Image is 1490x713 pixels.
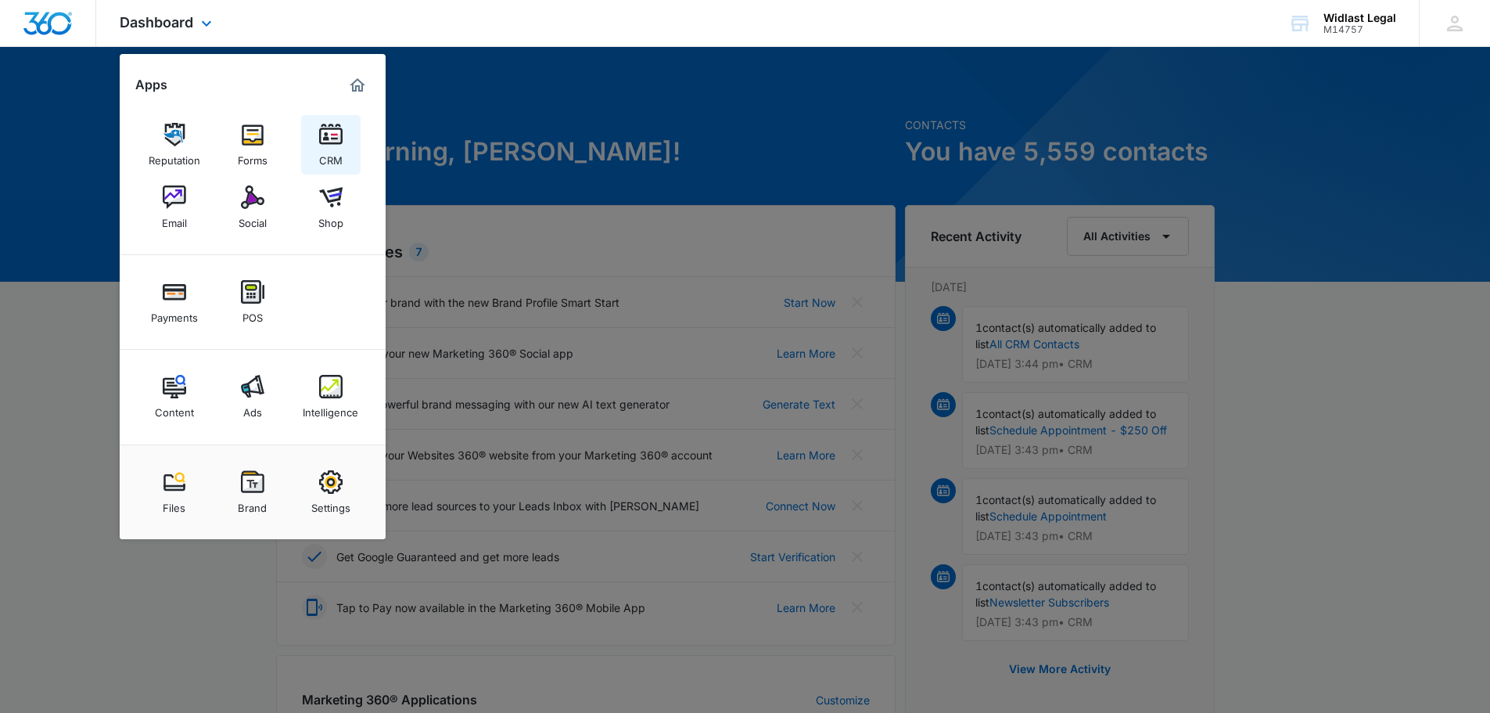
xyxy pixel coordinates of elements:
div: POS [242,304,263,324]
a: Forms [223,115,282,175]
a: Intelligence [301,367,361,427]
span: Dashboard [120,14,193,31]
a: POS [223,272,282,332]
div: Ads [243,398,262,419]
div: Reputation [149,146,200,167]
div: account name [1323,12,1396,24]
div: Settings [311,494,350,514]
div: Email [162,209,187,229]
h2: Apps [135,77,167,92]
a: Social [223,178,282,237]
a: Ads [223,367,282,427]
div: Payments [151,304,198,324]
div: Intelligence [303,398,358,419]
div: Content [155,398,194,419]
a: Brand [223,463,282,522]
a: Marketing 360® Dashboard [345,73,370,98]
div: Shop [318,209,343,229]
div: Files [163,494,185,514]
a: Payments [145,272,204,332]
div: Brand [238,494,267,514]
a: Reputation [145,115,204,175]
a: Shop [301,178,361,237]
a: Content [145,367,204,427]
div: CRM [319,146,343,167]
div: Forms [238,146,267,167]
a: Email [145,178,204,237]
div: account id [1323,24,1396,35]
div: Social [239,209,267,229]
a: Settings [301,463,361,522]
a: Files [145,463,204,522]
a: CRM [301,115,361,175]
